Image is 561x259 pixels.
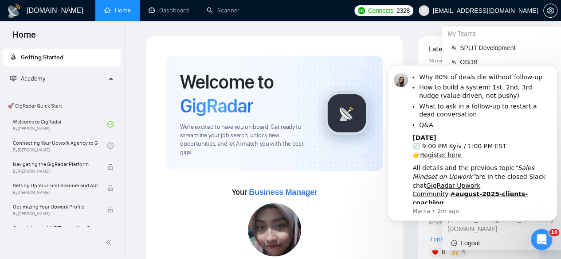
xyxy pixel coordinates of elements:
[13,202,98,211] span: Optimizing Your Upwork Profile
[368,6,394,15] span: Connects:
[249,188,317,197] span: Business Manager
[543,4,557,18] button: setting
[13,160,98,169] span: Navigating the GigRadar Platform
[180,70,310,118] h1: Welcome to
[442,27,561,41] div: My Teams
[531,229,552,250] iframe: Intercom live chat
[149,7,189,14] a: dashboardDashboard
[5,28,43,47] span: Home
[21,54,63,61] span: Getting Started
[232,187,318,197] span: Your
[107,121,114,128] span: check-circle
[13,224,98,232] span: Optimizing and A/B Testing Your Scanner for Better Results
[13,169,98,174] span: By [PERSON_NAME]
[451,45,456,50] span: team
[107,143,114,149] span: check-circle
[460,43,552,53] span: SPLIT Development
[21,75,45,82] span: Academy
[180,123,310,157] span: We're excited to have you on board. Get ready to streamline your job search, unlock new opportuni...
[107,185,114,191] span: lock
[451,238,552,248] span: Logout
[13,181,98,190] span: Setting Up Your First Scanner and Auto-Bidder
[432,249,438,255] img: ❤️
[13,211,98,216] span: By [PERSON_NAME]
[441,248,445,257] span: 6
[248,203,301,256] img: 1698924227594-IMG-20231023-WA0128.jpg
[10,75,45,82] span: Academy
[431,236,451,243] span: Expand
[358,7,365,14] img: upwork-logo.png
[7,4,21,18] img: logo
[104,7,131,14] a: homeHome
[4,97,120,115] span: 🚀 GigRadar Quick Start
[13,190,98,195] span: By [PERSON_NAME]
[107,206,114,213] span: lock
[325,91,369,135] img: gigradar-logo.png
[10,75,16,81] span: fund-projection-screen
[3,49,121,66] li: Getting Started
[462,248,465,257] span: 4
[106,238,114,247] span: double-left
[421,8,427,14] span: user
[180,94,253,118] span: GigRadar
[429,43,461,54] span: Latest Posts from the GigRadar Community
[543,7,557,14] a: setting
[13,136,107,155] a: Connecting Your Upwork Agency to GigRadarBy[PERSON_NAME]
[10,54,16,60] span: rocket
[452,249,458,255] img: 🙌
[13,115,107,134] a: Welcome to GigRadarBy[PERSON_NAME]
[207,7,239,14] a: searchScanner
[384,57,561,226] iframe: Intercom notifications message
[549,229,559,236] span: 10
[107,164,114,170] span: lock
[396,6,410,15] span: 2328
[451,240,457,246] span: logout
